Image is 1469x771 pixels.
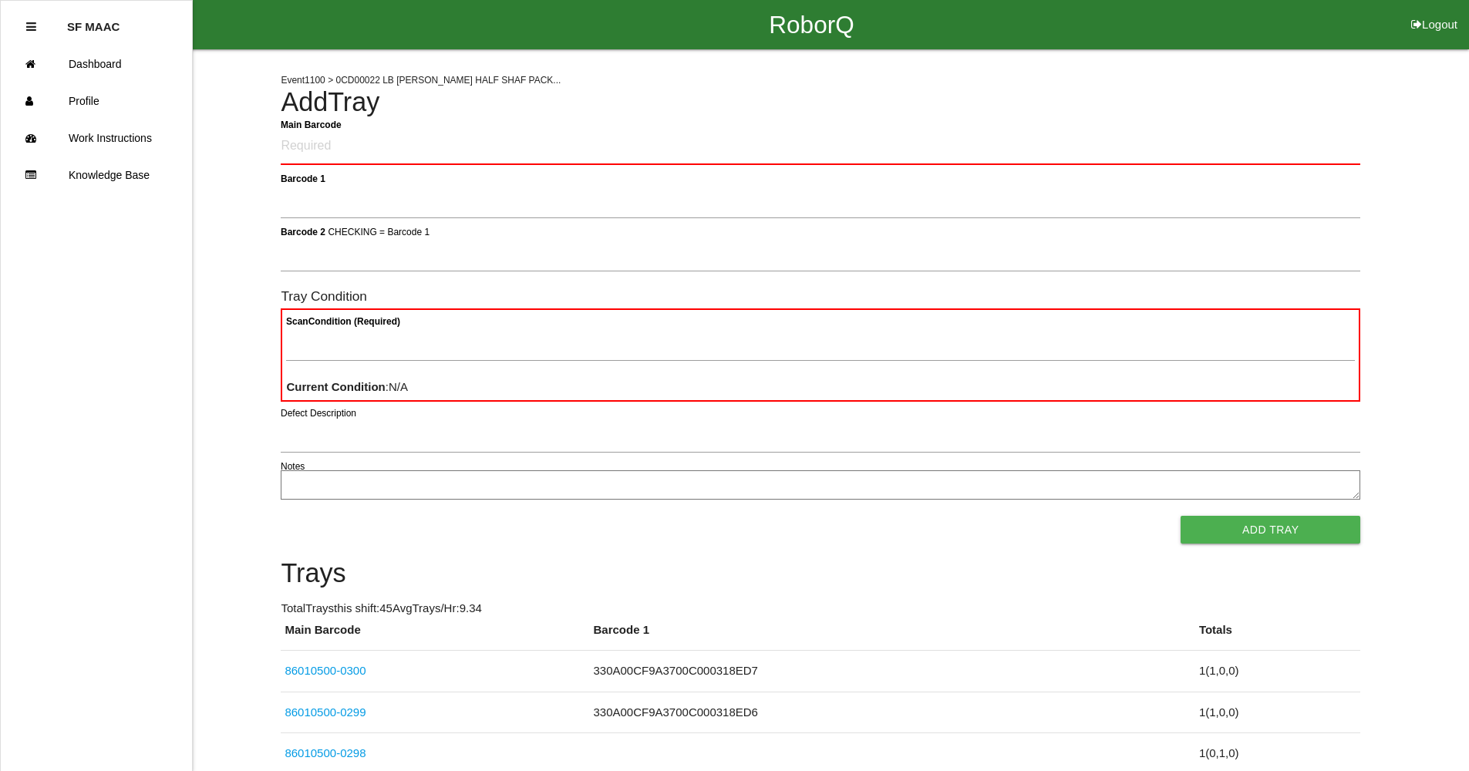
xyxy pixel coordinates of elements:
[589,621,1194,651] th: Barcode 1
[285,705,366,719] a: 86010500-0299
[286,380,408,393] span: : N/A
[1,82,192,120] a: Profile
[1181,516,1360,544] button: Add Tray
[285,664,366,677] a: 86010500-0300
[1,45,192,82] a: Dashboard
[281,289,1360,304] h6: Tray Condition
[281,119,342,130] b: Main Barcode
[281,75,561,86] span: Event 1100 > 0CD00022 LB [PERSON_NAME] HALF SHAF PACK...
[281,129,1360,165] input: Required
[329,226,430,237] span: CHECKING = Barcode 1
[281,600,1360,618] p: Total Trays this shift: 45 Avg Trays /Hr: 9.34
[281,621,589,651] th: Main Barcode
[286,316,400,327] b: Scan Condition (Required)
[281,559,1360,588] h4: Trays
[281,226,325,237] b: Barcode 2
[589,651,1194,692] td: 330A00CF9A3700C000318ED7
[1195,651,1361,692] td: 1 ( 1 , 0 , 0 )
[281,406,356,420] label: Defect Description
[1195,621,1361,651] th: Totals
[1,120,192,157] a: Work Instructions
[285,746,366,759] a: 86010500-0298
[281,173,325,183] b: Barcode 1
[1195,692,1361,733] td: 1 ( 1 , 0 , 0 )
[281,460,305,473] label: Notes
[589,692,1194,733] td: 330A00CF9A3700C000318ED6
[286,380,385,393] b: Current Condition
[26,8,36,45] div: Close
[1,157,192,194] a: Knowledge Base
[281,88,1360,117] h4: Add Tray
[67,8,120,33] p: SF MAAC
